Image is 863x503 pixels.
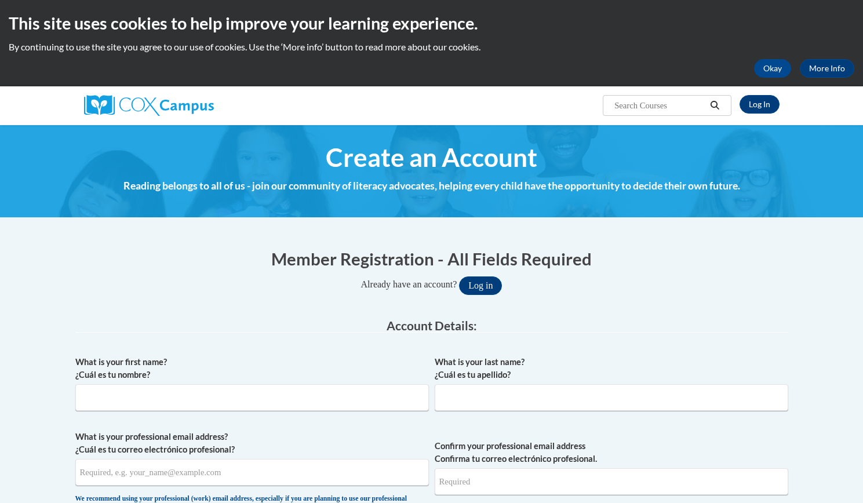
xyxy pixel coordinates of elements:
input: Metadata input [75,459,429,486]
label: Confirm your professional email address Confirma tu correo electrónico profesional. [435,440,788,465]
span: Already have an account? [361,279,457,289]
button: Search [706,99,723,112]
a: More Info [800,59,854,78]
h1: Member Registration - All Fields Required [75,247,788,271]
label: What is your last name? ¿Cuál es tu apellido? [435,356,788,381]
label: What is your first name? ¿Cuál es tu nombre? [75,356,429,381]
input: Search Courses [613,99,706,112]
input: Metadata input [435,384,788,411]
input: Required [435,468,788,495]
button: Log in [459,276,502,295]
button: Okay [754,59,791,78]
label: What is your professional email address? ¿Cuál es tu correo electrónico profesional? [75,431,429,456]
h4: Reading belongs to all of us - join our community of literacy advocates, helping every child have... [75,178,788,194]
p: By continuing to use the site you agree to our use of cookies. Use the ‘More info’ button to read... [9,41,854,53]
h2: This site uses cookies to help improve your learning experience. [9,12,854,35]
input: Metadata input [75,384,429,411]
img: Cox Campus [84,95,214,116]
a: Log In [740,95,780,114]
span: Account Details: [387,318,477,333]
span: Create an Account [326,142,537,173]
